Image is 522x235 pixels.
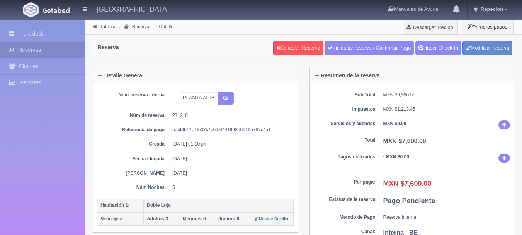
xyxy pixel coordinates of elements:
[314,92,376,98] dt: Sub Total
[43,7,70,13] img: Getabed
[172,184,288,191] dd: 5
[172,112,288,119] dd: 271218
[479,6,503,12] span: Repecion
[172,170,288,177] dd: [DATE]
[402,19,457,35] a: Descargar Recibo
[314,214,376,221] dt: Método de Pago
[103,184,165,191] dt: Núm Noches
[315,73,380,79] h4: Resumen de la reserva
[100,24,115,29] a: Tablero
[103,112,165,119] dt: Núm de reserva
[383,214,510,221] dd: Reserva Interna
[314,106,376,113] dt: Impuestos
[383,180,432,187] b: MXN $7,600.00
[147,216,166,221] strong: Adultos:
[415,41,461,55] a: Hacer Check-In
[144,199,294,212] th: Doble Lujo
[103,170,165,177] dt: [PERSON_NAME]
[273,41,323,55] a: Cancelar Reserva
[132,24,152,29] a: Reservas
[103,92,165,98] dt: Núm. reserva interna
[103,141,165,148] dt: Creada
[314,228,376,235] dt: Canal:
[383,154,409,160] b: - MXN $0.00
[97,4,169,14] h4: [GEOGRAPHIC_DATA]
[183,216,206,221] span: 0
[100,202,129,208] b: Habitación 1:
[218,216,239,221] span: 0
[98,45,119,50] h4: Reserva
[100,217,122,221] small: Sin Asignar
[314,154,376,160] dt: Pagos realizados
[462,41,512,55] a: Modificar reserva
[314,179,376,185] dt: Por pagar
[462,19,513,34] button: Primeros pasos
[98,73,144,79] h4: Detalle General
[314,120,376,127] dt: Servicios y adendos
[314,196,376,203] dt: Estatus de la reserva
[325,41,414,55] a: Finiquitar reserva / Confirmar Pago
[23,2,39,17] img: Getabed
[255,216,289,221] a: Mostrar Detalle
[383,197,435,205] b: Pago Pendiente
[147,216,168,221] span: 3
[314,137,376,144] dt: Total
[172,156,288,162] dd: [DATE]
[383,138,426,144] b: MXN $7,600.00
[154,23,175,30] li: Detalle
[383,106,510,113] dd: MXN $1,213.45
[383,121,406,126] b: MXN $0.00
[172,127,288,133] dd: aabf8b14b1fe37c4cbf50441968eb019a787c4a1
[383,92,510,98] dd: MXN $6,386.55
[103,127,165,133] dt: Referencia de pago
[172,141,288,148] dd: [DATE] 01:10 pm
[183,216,203,221] strong: Menores:
[218,216,236,221] strong: Juniors:
[103,156,165,162] dt: Fecha Llegada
